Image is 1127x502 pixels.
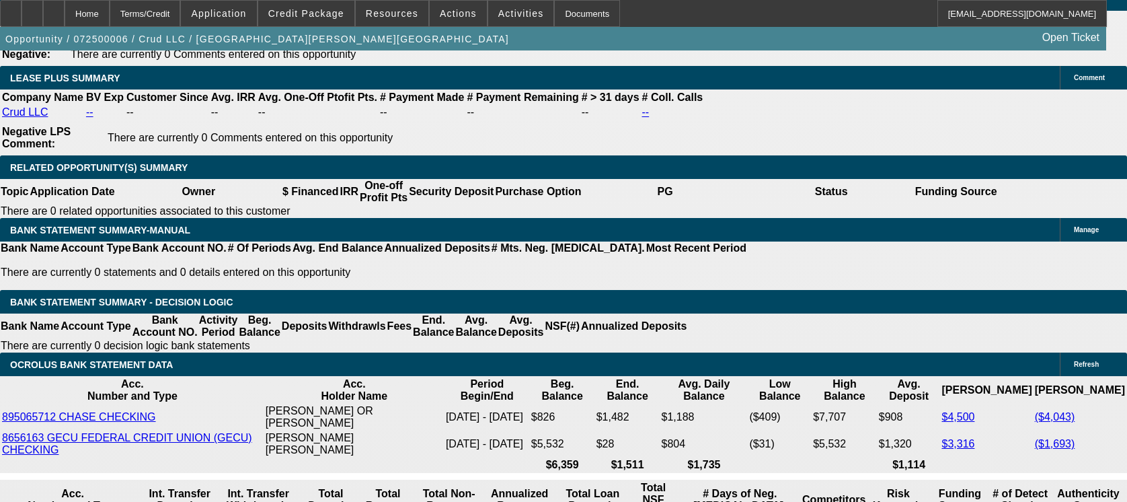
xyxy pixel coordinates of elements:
span: Opportunity / 072500006 / Crud LLC / [GEOGRAPHIC_DATA][PERSON_NAME][GEOGRAPHIC_DATA] [5,34,509,44]
th: Owner [116,179,282,205]
td: -- [210,106,256,119]
span: Credit Package [268,8,344,19]
th: Acc. Holder Name [265,378,444,403]
b: # Payment Made [380,92,464,103]
a: ($4,043) [1035,411,1075,423]
a: 895065712 CHASE CHECKING [2,411,156,423]
th: High Balance [812,378,877,403]
td: [DATE] - [DATE] [445,431,529,457]
th: Fees [387,314,412,339]
th: $ Financed [282,179,340,205]
th: Acc. Number and Type [1,378,264,403]
b: Avg. IRR [211,92,256,103]
th: Withdrawls [327,314,386,339]
td: $1,482 [596,404,660,430]
th: IRR [339,179,359,205]
a: Crud LLC [2,106,48,118]
th: Most Recent Period [646,242,747,255]
button: Activities [488,1,554,26]
button: Application [181,1,256,26]
td: $1,188 [661,404,748,430]
a: $3,316 [941,438,974,450]
td: $804 [661,431,748,457]
b: # > 31 days [582,92,639,103]
td: $5,532 [812,431,877,457]
th: Funding Source [915,179,998,205]
td: -- [379,106,465,119]
td: [PERSON_NAME] OR [PERSON_NAME] [265,404,444,430]
th: Application Date [29,179,115,205]
b: Avg. One-Off Ptofit Pts. [258,92,377,103]
td: $7,707 [812,404,877,430]
a: $4,500 [941,411,974,423]
span: Refresh [1074,361,1099,368]
th: $1,114 [878,458,940,472]
span: Comment [1074,74,1105,81]
th: Activity Period [198,314,239,339]
th: One-off Profit Pts [359,179,408,205]
th: NSF(#) [544,314,580,339]
td: $1,320 [878,431,940,457]
th: Low Balance [748,378,811,403]
td: -- [126,106,209,119]
th: Status [748,179,915,205]
span: Application [191,8,246,19]
th: Account Type [60,314,132,339]
th: [PERSON_NAME] [1034,378,1126,403]
b: # Coll. Calls [642,92,703,103]
th: Bank Account NO. [132,314,198,339]
button: Actions [430,1,487,26]
b: # Payment Remaining [467,92,578,103]
b: BV Exp [86,92,124,103]
td: $908 [878,404,940,430]
b: Customer Since [126,92,208,103]
th: Purchase Option [494,179,582,205]
span: BANK STATEMENT SUMMARY-MANUAL [10,225,190,236]
th: Avg. Deposit [878,378,940,403]
td: -- [581,106,640,119]
th: Deposits [281,314,328,339]
td: -- [466,106,579,119]
button: Resources [356,1,428,26]
td: [DATE] - [DATE] [445,404,529,430]
th: [PERSON_NAME] [941,378,1032,403]
span: Manage [1074,226,1099,234]
a: -- [642,106,650,118]
th: PG [582,179,748,205]
p: There are currently 0 statements and 0 details entered on this opportunity [1,266,746,279]
td: $826 [531,404,594,430]
th: Beg. Balance [238,314,280,339]
th: Beg. Balance [531,378,594,403]
th: Avg. Balance [455,314,497,339]
a: ($1,693) [1035,438,1075,450]
span: Resources [366,8,418,19]
a: Open Ticket [1037,26,1105,49]
th: Period Begin/End [445,378,529,403]
th: End. Balance [412,314,455,339]
td: [PERSON_NAME] [PERSON_NAME] [265,431,444,457]
th: Security Deposit [408,179,494,205]
th: Annualized Deposits [580,314,687,339]
th: Bank Account NO. [132,242,227,255]
b: Negative LPS Comment: [2,126,71,149]
span: RELATED OPPORTUNITY(S) SUMMARY [10,162,188,173]
th: # Mts. Neg. [MEDICAL_DATA]. [491,242,646,255]
th: Avg. Daily Balance [661,378,748,403]
a: 8656163 GECU FEDERAL CREDIT UNION (GECU) CHECKING [2,432,252,456]
th: $6,359 [531,458,594,472]
th: Avg. End Balance [292,242,384,255]
td: $28 [596,431,660,457]
span: OCROLUS BANK STATEMENT DATA [10,359,173,370]
td: ($409) [748,404,811,430]
th: $1,511 [596,458,660,472]
span: Activities [498,8,544,19]
span: Actions [440,8,477,19]
b: Company Name [2,92,83,103]
td: $5,532 [531,431,594,457]
th: Annualized Deposits [383,242,490,255]
span: Bank Statement Summary - Decision Logic [10,297,233,308]
th: # Of Periods [227,242,292,255]
th: $1,735 [661,458,748,472]
span: There are currently 0 Comments entered on this opportunity [108,132,393,143]
th: Avg. Deposits [498,314,545,339]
